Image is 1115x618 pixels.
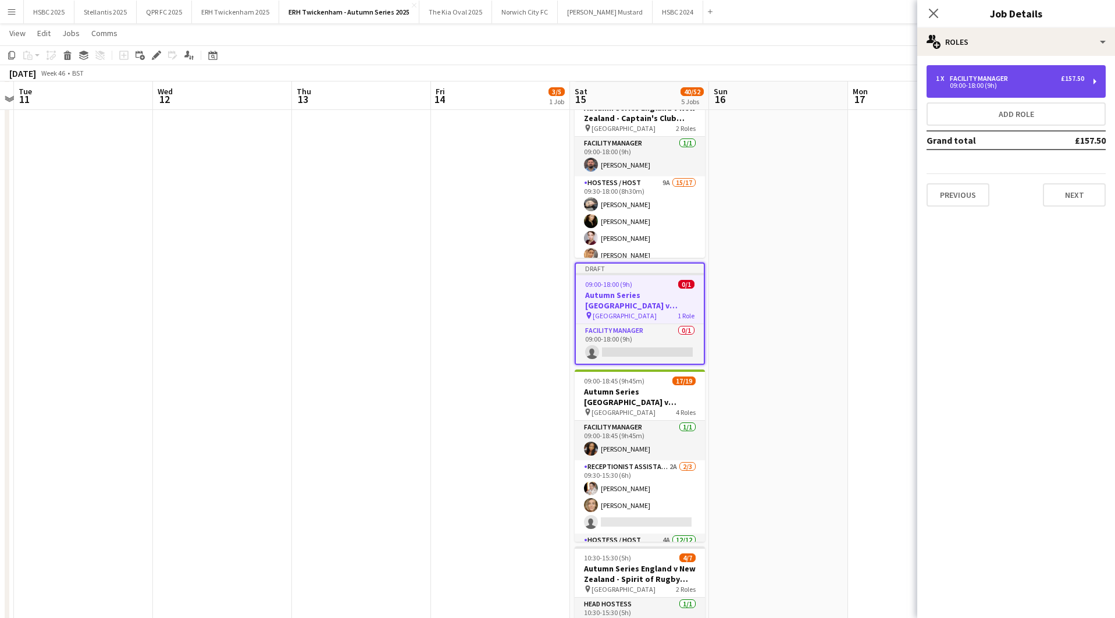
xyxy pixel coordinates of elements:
span: 10:30-15:30 (5h) [584,553,631,562]
a: Comms [87,26,122,41]
button: ERH Twickenham - Autumn Series 2025 [279,1,419,23]
span: Tue [19,86,32,97]
button: QPR FC 2025 [137,1,192,23]
span: 40/52 [681,87,704,96]
span: 16 [712,93,728,106]
button: Previous [927,183,989,207]
span: 2 Roles [676,124,696,133]
button: HSBC 2025 [24,1,74,23]
div: 1 x [936,74,950,83]
span: [GEOGRAPHIC_DATA] [593,311,657,320]
span: Comms [91,28,117,38]
span: 17 [851,93,868,106]
h3: Job Details [917,6,1115,21]
div: £157.50 [1061,74,1084,83]
span: Jobs [62,28,80,38]
span: 12 [156,93,173,106]
span: 11 [17,93,32,106]
div: 09:00-18:00 (9h) [936,83,1084,88]
span: 17/19 [672,377,696,385]
button: Norwich City FC [492,1,558,23]
span: [GEOGRAPHIC_DATA] [592,585,656,594]
app-job-card: 09:00-18:45 (9h45m)17/19Autumn Series [GEOGRAPHIC_DATA] v [GEOGRAPHIC_DATA]- Gate 1 ([GEOGRAPHIC_... [575,370,705,542]
span: View [9,28,26,38]
h3: Autumn Series England v New Zealand - Captain's Club (North Stand) - [DATE] [575,102,705,123]
span: [GEOGRAPHIC_DATA] [592,408,656,417]
span: 15 [573,93,587,106]
div: [DATE] [9,68,36,79]
td: Grand total [927,131,1036,150]
app-card-role: Facility Manager0/109:00-18:00 (9h) [576,324,704,364]
div: Draft [576,264,704,273]
a: Jobs [58,26,84,41]
span: 4/7 [679,553,696,562]
span: 13 [295,93,311,106]
h3: Autumn Series [GEOGRAPHIC_DATA] v [GEOGRAPHIC_DATA] - [GEOGRAPHIC_DATA] - [DATE] [576,290,704,311]
span: 4 Roles [676,408,696,417]
div: BST [72,69,84,77]
button: The Kia Oval 2025 [419,1,492,23]
div: 1 Job [549,97,564,106]
button: HSBC 2024 [653,1,703,23]
span: Sat [575,86,587,97]
div: Roles [917,28,1115,56]
button: Next [1043,183,1106,207]
span: 3/5 [548,87,565,96]
span: 0/1 [678,280,694,289]
app-card-role: Hostess / Host9A15/1709:30-18:00 (8h30m)[PERSON_NAME][PERSON_NAME][PERSON_NAME][PERSON_NAME] [575,176,705,486]
a: Edit [33,26,55,41]
span: Fri [436,86,445,97]
span: Sun [714,86,728,97]
span: Thu [297,86,311,97]
span: Edit [37,28,51,38]
span: [GEOGRAPHIC_DATA] [592,124,656,133]
span: Mon [853,86,868,97]
button: Add role [927,102,1106,126]
h3: Autumn Series [GEOGRAPHIC_DATA] v [GEOGRAPHIC_DATA]- Gate 1 ([GEOGRAPHIC_DATA]) - [DATE] [575,386,705,407]
span: 09:00-18:45 (9h45m) [584,377,644,385]
span: 14 [434,93,445,106]
button: ERH Twickenham 2025 [192,1,279,23]
span: Week 46 [38,69,67,77]
span: 09:00-18:00 (9h) [585,280,632,289]
td: £157.50 [1036,131,1106,150]
button: Stellantis 2025 [74,1,137,23]
div: 5 Jobs [681,97,703,106]
a: View [5,26,30,41]
span: 2 Roles [676,585,696,594]
app-card-role: Facility Manager1/109:00-18:45 (9h45m)[PERSON_NAME] [575,421,705,460]
span: Wed [158,86,173,97]
span: 1 Role [678,311,694,320]
app-card-role: Facility Manager1/109:00-18:00 (9h)[PERSON_NAME] [575,137,705,176]
h3: Autumn Series England v New Zealand - Spirit of Rugby ([GEOGRAPHIC_DATA]) - [DATE] [575,563,705,584]
app-job-card: Draft09:00-18:00 (9h)0/1Autumn Series [GEOGRAPHIC_DATA] v [GEOGRAPHIC_DATA] - [GEOGRAPHIC_DATA] -... [575,262,705,365]
app-card-role: Receptionist Assistant2A2/309:30-15:30 (6h)[PERSON_NAME][PERSON_NAME] [575,460,705,534]
app-job-card: 09:00-18:00 (9h)16/18Autumn Series England v New Zealand - Captain's Club (North Stand) - [DATE] ... [575,86,705,258]
div: Facility Manager [950,74,1013,83]
button: [PERSON_NAME] Mustard [558,1,653,23]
